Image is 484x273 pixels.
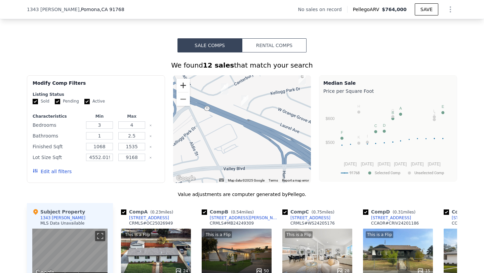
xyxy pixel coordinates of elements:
div: CRMLS # OC25026949 [129,221,173,226]
input: Pending [55,99,60,104]
div: Bathrooms [33,131,82,141]
button: Clear [149,135,152,138]
div: MLS Data Unavailable [40,221,85,226]
text: [DATE] [361,162,374,166]
div: Lot Size Sqft [33,153,82,162]
button: SAVE [415,3,438,15]
button: Sale Comps [177,38,242,52]
div: 2311 Laurel Ave [241,95,248,107]
div: CCAOR # CRIV24201186 [371,221,419,226]
div: [STREET_ADDRESS] [290,215,330,221]
text: Unselected Comp [414,171,444,175]
text: [DATE] [411,162,424,166]
div: We found that match your search [27,61,457,70]
button: Keyboard shortcuts [219,179,224,182]
button: Zoom in [176,79,190,92]
div: 1343 [PERSON_NAME] [40,215,85,221]
span: ( miles) [390,210,418,214]
span: Map data ©2025 Google [228,179,265,182]
text: I [367,134,368,138]
button: Zoom out [176,92,190,106]
button: Show Options [444,3,457,16]
span: Pellego ARV [353,6,382,13]
text: C [374,124,377,128]
button: Clear [149,124,152,127]
div: Modify Comp Filters [33,80,159,92]
div: 2165 Kellogg Park Dr [298,73,306,85]
a: [STREET_ADDRESS] [363,215,411,221]
div: Min [85,114,114,119]
span: 0.54 [233,210,242,214]
div: [STREET_ADDRESS] [129,215,169,221]
text: [DATE] [394,162,407,166]
button: Toggle fullscreen view [95,231,105,241]
a: [STREET_ADDRESS] [121,215,169,221]
input: Sold [33,99,38,104]
a: Report a map error [282,179,309,182]
span: 0.75 [313,210,322,214]
div: Subject Property [32,208,85,215]
input: Active [84,99,90,104]
div: Finished Sqft [33,142,82,151]
button: Rental Comps [242,38,307,52]
text: A [399,106,402,110]
text: $500 [326,140,335,145]
div: [STREET_ADDRESS] [371,215,411,221]
div: 2356 Canterbury Ave [221,83,228,94]
a: [STREET_ADDRESS][PERSON_NAME] [202,215,280,221]
div: [STREET_ADDRESS][PERSON_NAME] [210,215,280,221]
span: $764,000 [382,7,407,12]
text: Selected Comp [375,171,400,175]
a: [STREET_ADDRESS] [282,215,330,221]
text: [DATE] [428,162,441,166]
text: $600 [326,116,335,121]
svg: A chart. [323,96,453,180]
div: No sales on record [298,6,347,13]
span: ( miles) [148,210,176,214]
button: Edit all filters [33,168,72,175]
label: Pending [55,99,79,104]
span: , Pomona [79,6,124,13]
div: Comp D [363,208,418,215]
strong: 12 sales [203,61,234,69]
span: ( miles) [309,210,337,214]
button: Clear [149,146,152,148]
text: [DATE] [344,162,357,166]
div: Comp B [202,208,256,215]
text: L [433,109,435,113]
button: Clear [149,156,152,159]
div: Value adjustments are computer generated by Pellego . [27,191,457,198]
div: CRMLS # WS24205176 [290,221,335,226]
text: H [358,104,360,108]
text: D [383,123,386,127]
text: 91768 [350,171,360,175]
text: G [391,109,394,113]
text: F [341,130,343,134]
div: CRMLS # MB24249309 [210,221,254,226]
div: Comp C [282,208,337,215]
img: Google [175,174,197,183]
div: Median Sale [323,80,453,86]
text: [DATE] [378,162,391,166]
text: B [392,111,394,115]
div: This is a Flip [366,231,393,238]
div: This is a Flip [204,231,232,238]
div: Price per Square Foot [323,86,453,96]
a: Terms [269,179,278,182]
label: Sold [33,99,49,104]
span: ( miles) [228,210,256,214]
div: Bedrooms [33,120,82,130]
div: This is a Flip [124,231,151,238]
text: E [442,105,444,109]
label: Active [84,99,105,104]
span: 0.31 [394,210,403,214]
div: Listing Status [33,92,159,97]
div: Characteristics [33,114,82,119]
text: J [433,112,435,116]
span: 1343 [PERSON_NAME] [27,6,79,13]
span: , CA 91768 [100,7,124,12]
text: K [358,135,360,139]
a: Open this area in Google Maps (opens a new window) [175,174,197,183]
div: Max [117,114,147,119]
